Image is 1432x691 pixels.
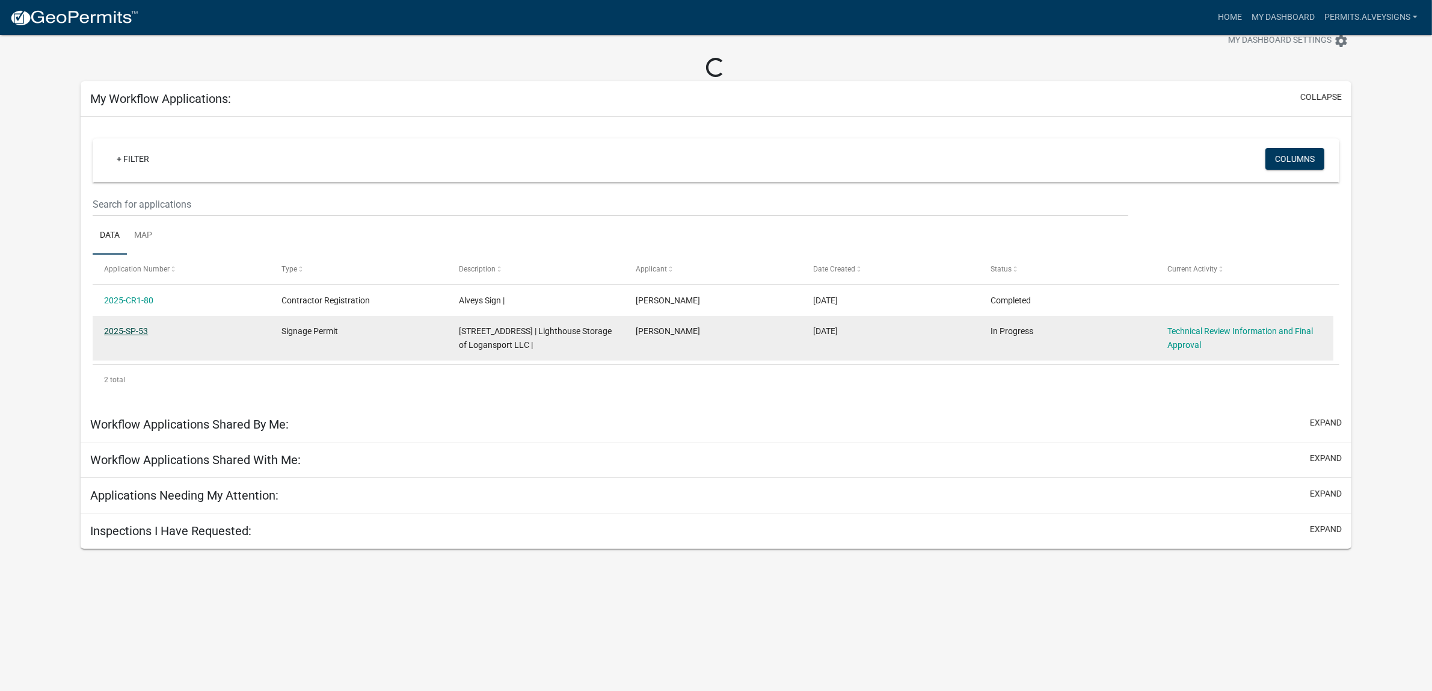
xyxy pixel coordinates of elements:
span: 08/07/2025 [813,326,838,336]
span: Alveys Sign | [459,296,505,305]
h5: Applications Needing My Attention: [90,488,278,503]
datatable-header-cell: Status [979,255,1157,284]
button: expand [1310,488,1342,500]
span: Current Activity [1167,265,1217,273]
datatable-header-cell: Current Activity [1156,255,1333,284]
a: My Dashboard [1247,6,1320,29]
span: Completed [991,296,1031,305]
span: 2625 E MARKET ST | Lighthouse Storage of Logansport LLC | [459,326,612,350]
button: collapse [1300,91,1342,104]
datatable-header-cell: Date Created [802,255,979,284]
h5: Inspections I Have Requested: [90,524,251,538]
datatable-header-cell: Description [447,255,624,284]
span: Applicant [636,265,667,273]
span: Kayla Rodenberg [636,326,700,336]
h5: Workflow Applications Shared With Me: [90,453,301,467]
span: Application Number [104,265,170,273]
input: Search for applications [93,192,1128,217]
span: Signage Permit [281,326,338,336]
button: expand [1310,523,1342,536]
a: Data [93,217,127,255]
span: In Progress [991,326,1033,336]
a: Map [127,217,159,255]
span: Status [991,265,1012,273]
i: settings [1334,34,1348,48]
a: 2025-SP-53 [104,326,148,336]
h5: My Workflow Applications: [90,91,231,106]
span: Description [459,265,496,273]
button: expand [1310,452,1342,465]
datatable-header-cell: Type [270,255,447,284]
div: collapse [81,117,1351,407]
span: Contractor Registration [281,296,370,305]
span: 08/18/2025 [813,296,838,305]
button: Columns [1265,148,1324,170]
a: + Filter [107,148,159,170]
span: Kayla Rodenberg [636,296,700,305]
a: 2025-CR1-80 [104,296,153,305]
datatable-header-cell: Applicant [624,255,802,284]
a: Permits.Alveysigns [1320,6,1422,29]
a: Home [1213,6,1247,29]
span: Date Created [813,265,855,273]
datatable-header-cell: Application Number [93,255,270,284]
span: Type [281,265,297,273]
button: My Dashboard Settingssettings [1218,29,1358,52]
button: expand [1310,417,1342,429]
a: Technical Review Information and Final Approval [1167,326,1313,350]
div: 2 total [93,365,1339,395]
span: My Dashboard Settings [1228,34,1332,48]
h5: Workflow Applications Shared By Me: [90,417,289,432]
